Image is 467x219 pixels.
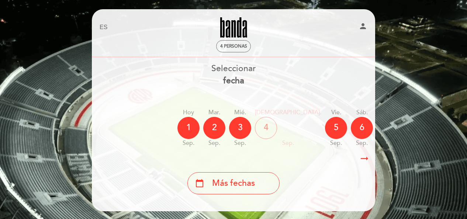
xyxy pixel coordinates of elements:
[359,22,367,33] button: person
[203,108,225,117] div: mar.
[177,108,200,117] div: Hoy
[187,17,280,38] a: Banda
[212,177,255,190] span: Más fechas
[359,151,370,167] i: arrow_right_alt
[229,117,251,139] div: 3
[195,177,204,190] i: calendar_today
[203,117,225,139] div: 2
[255,117,277,139] div: 4
[91,63,376,87] div: Seleccionar
[177,117,200,139] div: 1
[325,108,347,117] div: vie.
[229,139,251,147] div: sep.
[325,139,347,147] div: sep.
[177,139,200,147] div: sep.
[220,44,247,49] span: 4 personas
[359,22,367,31] i: person
[255,139,321,147] div: sep.
[255,108,321,117] div: [DEMOGRAPHIC_DATA].
[203,139,225,147] div: sep.
[351,139,373,147] div: sep.
[229,108,251,117] div: mié.
[351,117,373,139] div: 6
[351,108,373,117] div: sáb.
[325,117,347,139] div: 5
[223,76,244,86] b: fecha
